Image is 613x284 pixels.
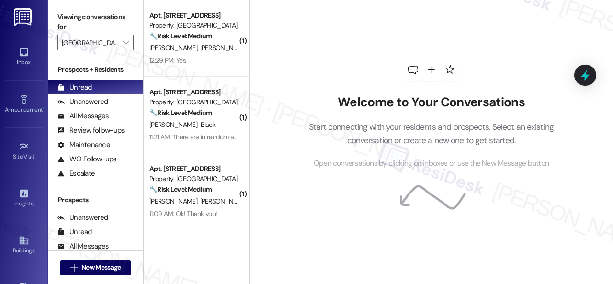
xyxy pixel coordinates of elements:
[57,82,92,92] div: Unread
[149,108,212,117] strong: 🔧 Risk Level: Medium
[43,105,44,112] span: •
[57,154,116,164] div: WO Follow-ups
[149,32,212,40] strong: 🔧 Risk Level: Medium
[295,95,568,110] h2: Welcome to Your Conversations
[57,140,110,150] div: Maintenance
[149,97,238,107] div: Property: [GEOGRAPHIC_DATA]
[149,21,238,31] div: Property: [GEOGRAPHIC_DATA]
[14,8,34,26] img: ResiDesk Logo
[5,44,43,70] a: Inbox
[81,262,121,273] span: New Message
[5,185,43,211] a: Insights •
[149,87,238,97] div: Apt. [STREET_ADDRESS]
[295,120,568,148] p: Start connecting with your residents and prospects. Select an existing conversation or create a n...
[314,158,549,170] span: Open conversations by clicking on inboxes or use the New Message button
[57,111,109,121] div: All Messages
[62,35,118,50] input: All communities
[70,264,78,272] i: 
[5,138,43,164] a: Site Visit •
[57,125,125,136] div: Review follow-ups
[149,185,212,193] strong: 🔧 Risk Level: Medium
[200,44,248,52] span: [PERSON_NAME]
[57,10,134,35] label: Viewing conversations for
[57,241,109,251] div: All Messages
[57,213,108,223] div: Unanswered
[60,260,131,275] button: New Message
[57,97,108,107] div: Unanswered
[200,197,248,205] span: [PERSON_NAME]
[48,195,143,205] div: Prospects
[149,174,238,184] div: Property: [GEOGRAPHIC_DATA]
[33,199,34,205] span: •
[149,133,386,141] div: 11:21 AM: There are in random areas, grassy areas, going to be worse now with the rain
[123,39,128,46] i: 
[149,44,200,52] span: [PERSON_NAME]
[57,227,92,237] div: Unread
[5,232,43,258] a: Buildings
[149,11,238,21] div: Apt. [STREET_ADDRESS]
[149,56,186,65] div: 12:29 PM: Yes
[48,65,143,75] div: Prospects + Residents
[149,164,238,174] div: Apt. [STREET_ADDRESS]
[149,197,200,205] span: [PERSON_NAME]
[57,169,95,179] div: Escalate
[149,120,216,129] span: [PERSON_NAME]-Black
[34,152,36,159] span: •
[149,209,217,218] div: 11:09 AM: Ok! Thank you!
